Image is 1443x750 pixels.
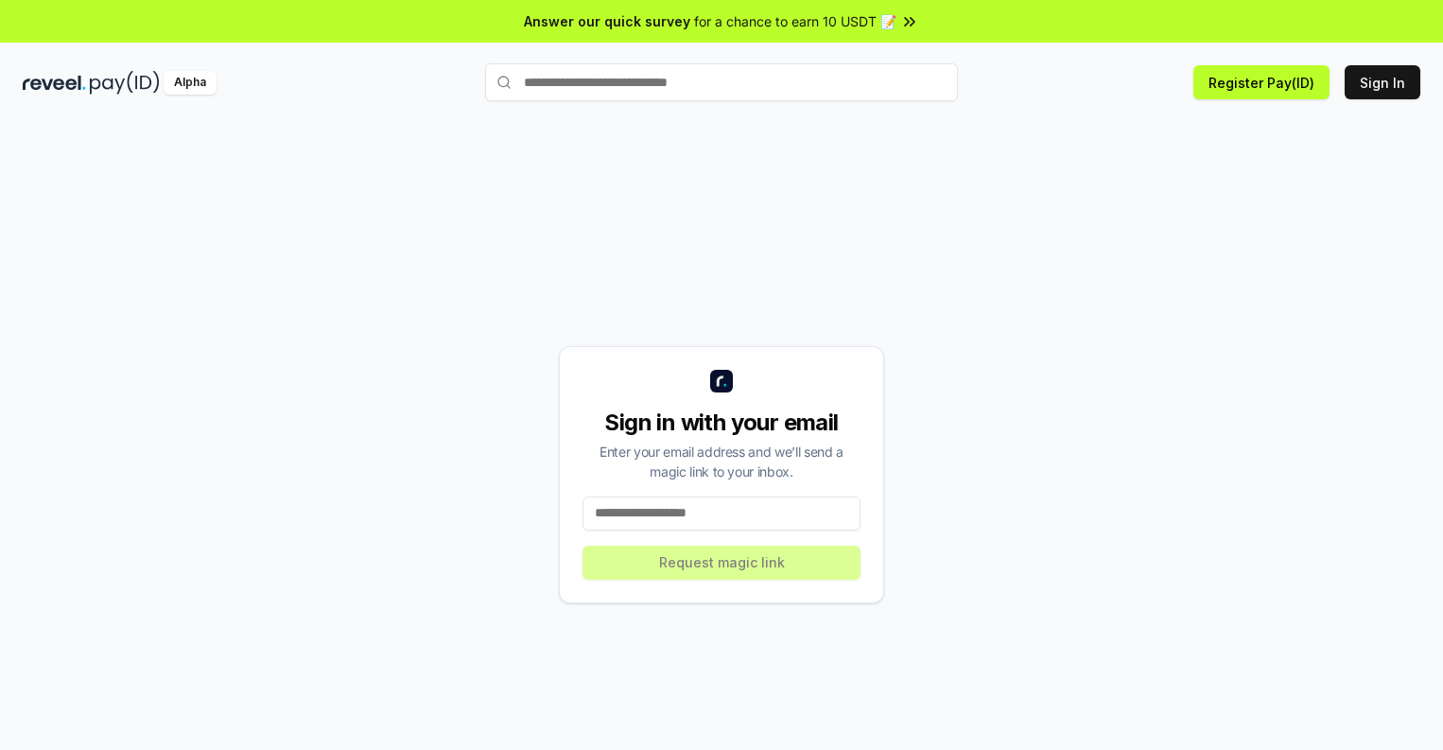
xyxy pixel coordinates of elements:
img: reveel_dark [23,71,86,95]
div: Alpha [164,71,217,95]
img: logo_small [710,370,733,392]
span: Answer our quick survey [524,11,690,31]
button: Register Pay(ID) [1193,65,1330,99]
div: Sign in with your email [582,408,861,438]
span: for a chance to earn 10 USDT 📝 [694,11,896,31]
div: Enter your email address and we’ll send a magic link to your inbox. [582,442,861,481]
button: Sign In [1345,65,1420,99]
img: pay_id [90,71,160,95]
